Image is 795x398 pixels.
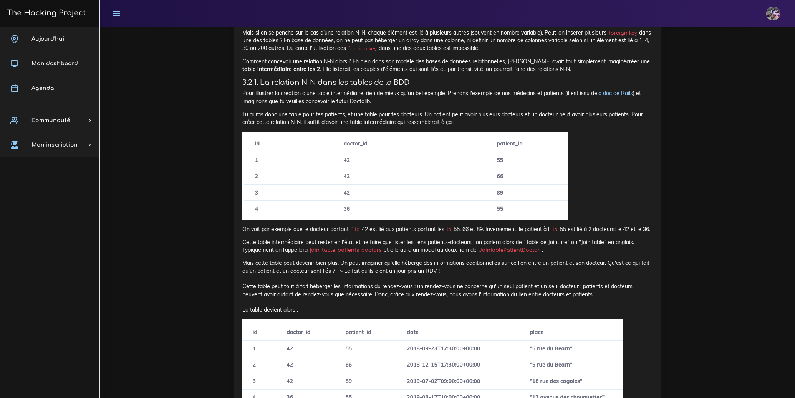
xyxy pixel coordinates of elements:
[346,45,379,53] code: foreign key
[242,225,653,233] p: On voit par exemple que le docteur portant l' 42 est lié aux patients portant les 55, 66 et 89. I...
[550,226,560,233] code: id
[31,117,70,123] span: Communauté
[242,58,650,73] strong: créer une table intermédiaire entre les 2
[308,246,384,254] code: join_table_patients_doctors
[242,111,653,126] p: Tu auras donc une table pour tes patients, et une table pour tes docteurs. Un patient peut avoir ...
[597,90,633,97] a: la doc de Rails
[242,29,653,52] p: Mais si on se penche sur le cas d'une relation N-N, chaque élément est lié à plusieurs autres (so...
[31,142,78,148] span: Mon inscription
[31,85,54,91] span: Agenda
[242,259,653,314] p: Mais cette table peut devenir bien plus. On peut imaginer qu'elle héberge des informations additi...
[766,7,780,20] img: eg54bupqcshyolnhdacp.jpg
[242,58,653,73] p: Comment concevoir une relation N-N alors ? Eh bien dans son modèle des bases de données relationn...
[242,238,653,254] p: Cette table intermédiaire peut rester en l'état et ne faire que lister les liens patients-docteur...
[31,36,64,42] span: Aujourd'hui
[242,89,653,105] p: Pour illustrer la création d'une table intermédiaire, rien de mieux qu'un bel exemple. Prenons l'...
[606,29,639,37] code: foreign key
[242,78,653,87] h4: 3.2.1. La relation N-N dans les tables de la BDD
[242,132,568,220] img: wh1TO2U.png
[353,226,362,233] code: id
[5,9,86,17] h3: The Hacking Project
[31,61,78,66] span: Mon dashboard
[477,246,542,254] code: JoinTablePatientDoctor
[444,226,454,233] code: id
